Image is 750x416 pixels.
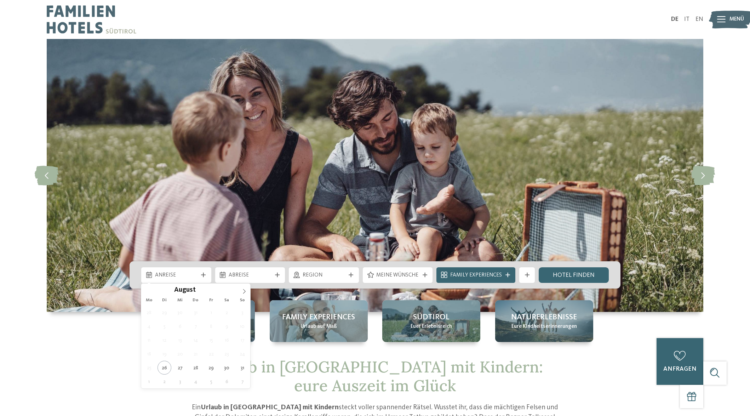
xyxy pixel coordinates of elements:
[684,16,689,22] a: IT
[173,375,187,388] span: September 3, 2025
[188,298,204,303] span: Do
[235,298,250,303] span: So
[220,347,234,361] span: August 23, 2025
[141,298,157,303] span: Mo
[173,333,187,347] span: August 13, 2025
[235,347,249,361] span: August 24, 2025
[235,319,249,333] span: August 10, 2025
[142,319,156,333] span: August 4, 2025
[158,333,171,347] span: August 12, 2025
[729,16,744,23] span: Menü
[173,306,187,319] span: Juli 30, 2025
[174,287,196,294] span: August
[219,298,235,303] span: Sa
[671,16,679,22] a: DE
[204,333,218,347] span: August 15, 2025
[189,375,202,388] span: September 4, 2025
[282,312,355,323] span: Family Experiences
[303,272,345,279] span: Region
[142,347,156,361] span: August 18, 2025
[270,300,368,342] a: Urlaub in Südtirol mit Kindern – ein unvergessliches Erlebnis Family Experiences Urlaub auf Maß
[235,375,249,388] span: September 7, 2025
[172,298,188,303] span: Mi
[220,306,234,319] span: August 2, 2025
[155,272,198,279] span: Anreise
[189,306,202,319] span: Juli 31, 2025
[142,333,156,347] span: August 11, 2025
[189,347,202,361] span: August 21, 2025
[511,323,577,331] span: Eure Kindheitserinnerungen
[695,16,703,22] a: EN
[220,375,234,388] span: September 6, 2025
[189,333,202,347] span: August 14, 2025
[235,333,249,347] span: August 17, 2025
[142,375,156,388] span: September 1, 2025
[47,39,703,312] img: Urlaub in Südtirol mit Kindern – ein unvergessliches Erlebnis
[220,333,234,347] span: August 16, 2025
[413,312,450,323] span: Südtirol
[235,306,249,319] span: August 3, 2025
[189,319,202,333] span: August 7, 2025
[411,323,452,331] span: Euer Erlebnisreich
[158,375,171,388] span: September 2, 2025
[204,319,218,333] span: August 8, 2025
[173,319,187,333] span: August 6, 2025
[189,361,202,375] span: August 28, 2025
[220,361,234,375] span: August 30, 2025
[235,361,249,375] span: August 31, 2025
[382,300,480,342] a: Urlaub in Südtirol mit Kindern – ein unvergessliches Erlebnis Südtirol Euer Erlebnisreich
[158,306,171,319] span: Juli 29, 2025
[204,361,218,375] span: August 29, 2025
[204,347,218,361] span: August 22, 2025
[539,267,609,283] a: Hotel finden
[142,361,156,375] span: August 25, 2025
[229,272,271,279] span: Abreise
[376,272,419,279] span: Meine Wünsche
[173,347,187,361] span: August 20, 2025
[158,347,171,361] span: August 19, 2025
[196,286,219,294] input: Year
[300,323,337,331] span: Urlaub auf Maß
[450,272,502,279] span: Family Experiences
[158,319,171,333] span: August 5, 2025
[204,298,219,303] span: Fr
[657,338,703,385] a: anfragen
[173,361,187,375] span: August 27, 2025
[663,366,697,372] span: anfragen
[158,361,171,375] span: August 26, 2025
[495,300,593,342] a: Urlaub in Südtirol mit Kindern – ein unvergessliches Erlebnis Naturerlebnisse Eure Kindheitserinn...
[142,306,156,319] span: Juli 28, 2025
[201,404,339,411] strong: Urlaub in [GEOGRAPHIC_DATA] mit Kindern
[204,306,218,319] span: August 1, 2025
[511,312,577,323] span: Naturerlebnisse
[207,357,543,395] span: Urlaub in [GEOGRAPHIC_DATA] mit Kindern: eure Auszeit im Glück
[157,298,172,303] span: Di
[220,319,234,333] span: August 9, 2025
[204,375,218,388] span: September 5, 2025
